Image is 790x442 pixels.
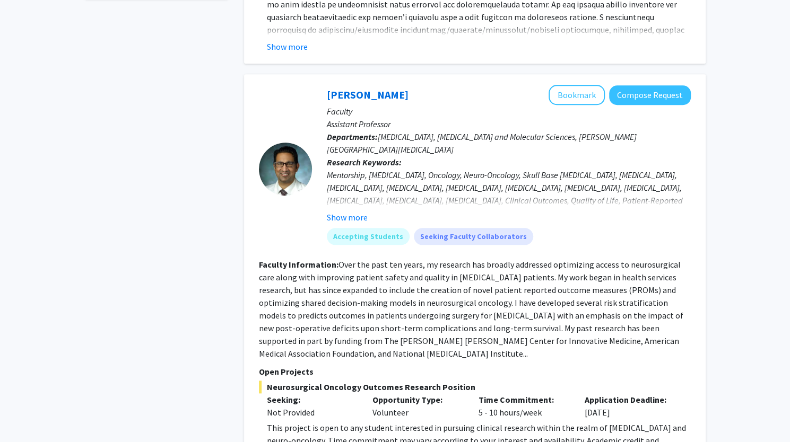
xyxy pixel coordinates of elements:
[259,259,683,359] fg-read-more: Over the past ten years, my research has broadly addressed optimizing access to neurosurgical car...
[327,228,410,245] mat-chip: Accepting Students
[364,393,471,419] div: Volunteer
[327,118,691,130] p: Assistant Professor
[479,393,569,406] p: Time Commitment:
[327,211,368,224] button: Show more
[8,394,45,434] iframe: Chat
[609,85,691,105] button: Compose Request to Raj Mukherjee
[327,105,691,118] p: Faculty
[327,169,691,245] div: Mentorship, [MEDICAL_DATA], Oncology, Neuro-Oncology, Skull Base [MEDICAL_DATA], [MEDICAL_DATA], ...
[267,393,357,406] p: Seeking:
[259,259,338,270] b: Faculty Information:
[259,365,691,378] p: Open Projects
[327,157,402,167] b: Research Keywords:
[327,131,637,155] span: [MEDICAL_DATA], [MEDICAL_DATA] and Molecular Sciences, [PERSON_NAME][GEOGRAPHIC_DATA][MEDICAL_DATA]
[577,393,683,419] div: [DATE]
[585,393,675,406] p: Application Deadline:
[414,228,533,245] mat-chip: Seeking Faculty Collaborators
[327,88,409,101] a: [PERSON_NAME]
[549,85,605,105] button: Add Raj Mukherjee to Bookmarks
[327,131,378,142] b: Departments:
[372,393,463,406] p: Opportunity Type:
[471,393,577,419] div: 5 - 10 hours/week
[267,40,308,53] button: Show more
[267,406,357,419] div: Not Provided
[259,381,691,393] span: Neurosurgical Oncology Outcomes Research Position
